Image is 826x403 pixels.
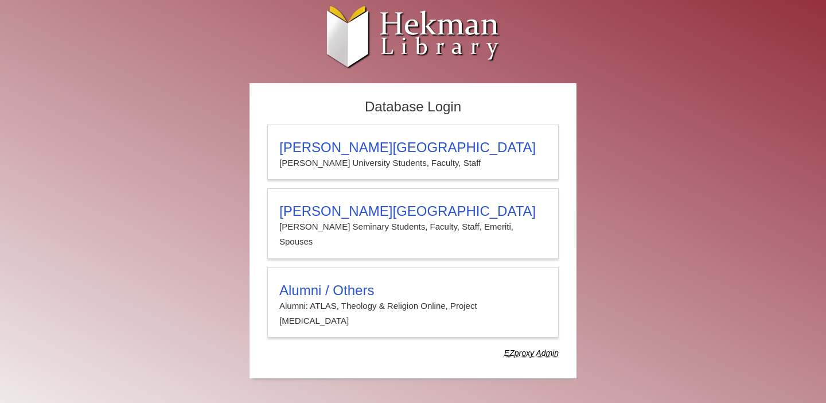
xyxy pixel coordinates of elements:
[279,299,547,329] p: Alumni: ATLAS, Theology & Religion Online, Project [MEDICAL_DATA]
[279,203,547,219] h3: [PERSON_NAME][GEOGRAPHIC_DATA]
[267,125,559,180] a: [PERSON_NAME][GEOGRAPHIC_DATA][PERSON_NAME] University Students, Faculty, Staff
[504,348,559,358] dfn: Use Alumni login
[279,219,547,250] p: [PERSON_NAME] Seminary Students, Faculty, Staff, Emeriti, Spouses
[262,95,564,119] h2: Database Login
[267,188,559,259] a: [PERSON_NAME][GEOGRAPHIC_DATA][PERSON_NAME] Seminary Students, Faculty, Staff, Emeriti, Spouses
[279,282,547,299] h3: Alumni / Others
[279,156,547,170] p: [PERSON_NAME] University Students, Faculty, Staff
[279,282,547,329] summary: Alumni / OthersAlumni: ATLAS, Theology & Religion Online, Project [MEDICAL_DATA]
[279,139,547,156] h3: [PERSON_NAME][GEOGRAPHIC_DATA]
